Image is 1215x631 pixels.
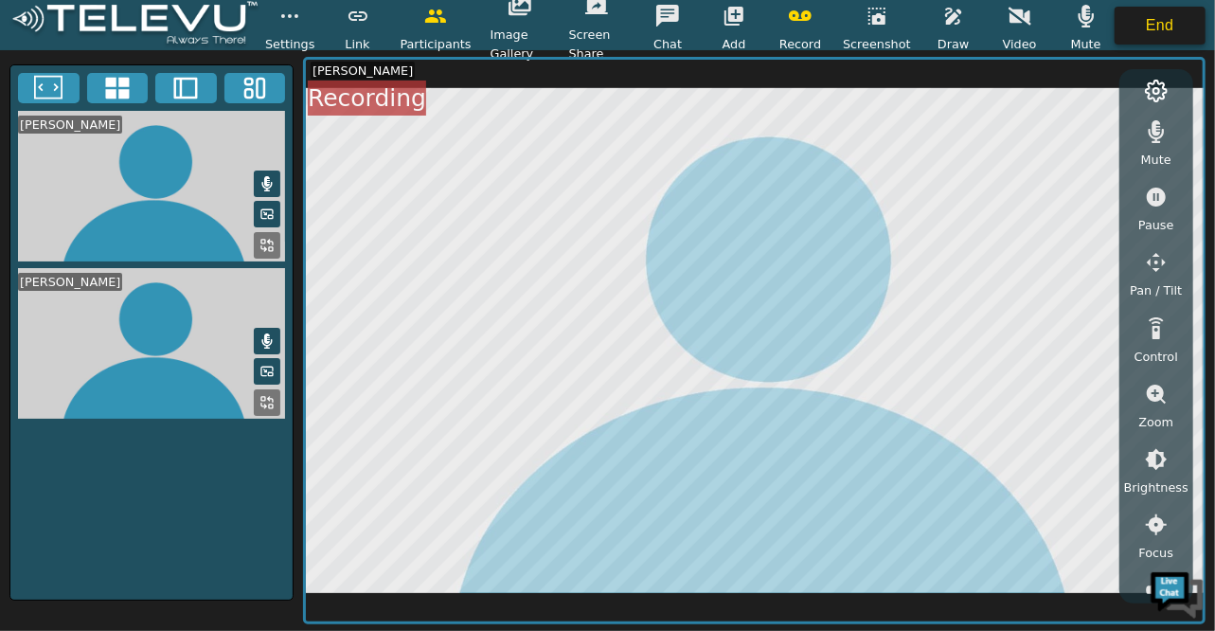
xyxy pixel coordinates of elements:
[779,35,821,53] span: Record
[308,81,426,117] div: Recording
[224,73,286,103] button: Three Window Medium
[254,171,280,197] button: Mute
[1135,348,1178,366] span: Control
[1071,35,1101,53] span: Mute
[1003,35,1037,53] span: Video
[110,192,261,384] span: We're online!
[1138,413,1173,431] span: Zoom
[1115,7,1206,45] button: End
[1149,565,1206,622] img: Chat Widget
[1141,151,1171,169] span: Mute
[254,232,280,259] button: Replace Feed
[938,35,969,53] span: Draw
[311,9,356,55] div: Minimize live chat window
[1139,544,1174,562] span: Focus
[18,273,122,291] div: [PERSON_NAME]
[254,389,280,416] button: Replace Feed
[9,425,361,492] textarea: Type your message and hit 'Enter'
[254,328,280,354] button: Mute
[345,35,369,53] span: Link
[1124,478,1188,496] span: Brightness
[98,99,318,124] div: Chat with us now
[155,73,217,103] button: Two Window Medium
[491,26,550,62] span: Image Gallery
[569,26,626,62] span: Screen Share
[843,35,911,53] span: Screenshot
[254,201,280,227] button: Picture in Picture
[1138,216,1174,234] span: Pause
[9,1,260,49] img: logoWhite.png
[254,358,280,385] button: Picture in Picture
[401,35,472,53] span: Participants
[311,62,415,80] div: [PERSON_NAME]
[18,116,122,134] div: [PERSON_NAME]
[32,88,80,135] img: d_736959983_company_1615157101543_736959983
[723,35,746,53] span: Add
[265,35,315,53] span: Settings
[87,73,149,103] button: 4x4
[1130,281,1182,299] span: Pan / Tilt
[18,73,80,103] button: Fullscreen
[653,35,682,53] span: Chat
